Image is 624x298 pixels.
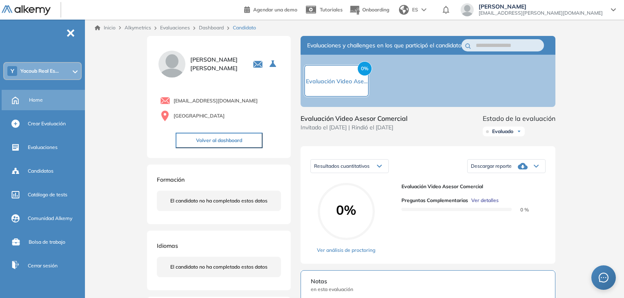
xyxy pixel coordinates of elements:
img: Logo [2,5,51,16]
span: en esta evaluación [311,286,545,293]
span: Descargar reporte [471,163,512,169]
span: Evaluación Video Asesor Comercial [301,113,408,123]
button: Volver al dashboard [176,133,263,148]
span: Resultados cuantitativos [314,163,370,169]
span: Evaluaciones [28,144,58,151]
span: Evaluación Video Ase... [306,78,368,85]
span: Candidatos [28,167,53,175]
button: Ver detalles [468,197,499,204]
span: Catálogo de tests [28,191,67,198]
span: Cerrar sesión [28,262,58,269]
span: Crear Evaluación [28,120,66,127]
span: Agendar una demo [253,7,297,13]
span: El candidato no ha completado estos datos [170,197,267,205]
button: Onboarding [349,1,389,19]
span: 0% [318,203,375,216]
span: [PERSON_NAME] [479,3,603,10]
span: 0% [357,61,372,76]
a: Inicio [95,24,116,31]
a: Ver análisis de proctoring [317,247,375,254]
span: Formación [157,176,185,183]
span: Alkymetrics [125,24,151,31]
span: Tutoriales [320,7,343,13]
span: message [599,273,608,282]
img: arrow [421,8,426,11]
span: [PERSON_NAME] [PERSON_NAME] [190,56,243,73]
span: Bolsa de trabajo [29,238,65,246]
span: [EMAIL_ADDRESS][PERSON_NAME][DOMAIN_NAME] [479,10,603,16]
span: Candidato [233,24,256,31]
span: Comunidad Alkemy [28,215,72,222]
span: Invitado el [DATE] | Rindió el [DATE] [301,123,408,132]
span: Onboarding [362,7,389,13]
span: Y [11,68,14,74]
span: Idiomas [157,242,178,249]
button: Seleccione la evaluación activa [266,57,281,71]
span: 0 % [510,207,529,213]
a: Evaluaciones [160,24,190,31]
span: Notas [311,277,545,286]
img: PROFILE_MENU_LOGO_USER [157,49,187,79]
span: ES [412,6,418,13]
span: [EMAIL_ADDRESS][DOMAIN_NAME] [174,97,258,105]
span: Evaluaciones y challenges en los que participó el candidato [307,41,461,50]
img: Ícono de flecha [517,129,521,134]
span: Estado de la evaluación [483,113,555,123]
span: Home [29,96,43,104]
span: Evaluación Video Asesor Comercial [401,183,539,190]
span: [GEOGRAPHIC_DATA] [174,112,225,120]
span: El candidato no ha completado estos datos [170,263,267,271]
span: Yacoub Real Es... [20,68,59,74]
img: world [399,5,409,15]
span: Ver detalles [471,197,499,204]
a: Dashboard [199,24,224,31]
span: Evaluado [492,128,513,135]
a: Agendar una demo [244,4,297,14]
span: Preguntas complementarias [401,197,468,204]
